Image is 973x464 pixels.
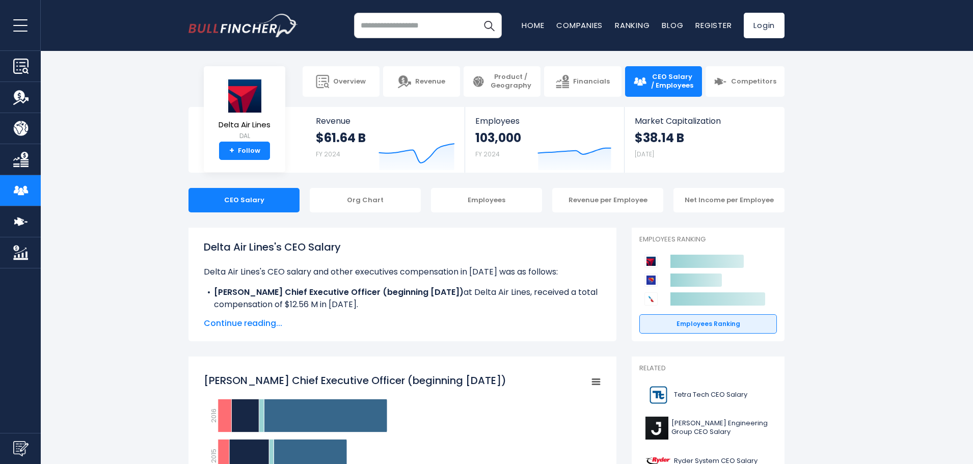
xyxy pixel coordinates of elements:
[303,66,380,97] a: Overview
[635,150,654,158] small: [DATE]
[695,20,732,31] a: Register
[635,116,773,126] span: Market Capitalization
[188,14,298,37] img: bullfincher logo
[625,66,702,97] a: CEO Salary / Employees
[644,255,658,268] img: Delta Air Lines competitors logo
[229,146,234,155] strong: +
[731,77,776,86] span: Competitors
[556,20,603,31] a: Companies
[475,130,521,146] strong: 103,000
[639,364,777,373] p: Related
[415,77,445,86] span: Revenue
[674,391,747,399] span: Tetra Tech CEO Salary
[489,73,532,90] span: Product / Geography
[464,66,540,97] a: Product / Geography
[573,77,610,86] span: Financials
[188,14,298,37] a: Go to homepage
[671,419,771,436] span: [PERSON_NAME] Engineering Group CEO Salary
[615,20,650,31] a: Ranking
[475,150,500,158] small: FY 2024
[644,292,658,306] img: American Airlines Group competitors logo
[316,150,340,158] small: FY 2024
[214,286,464,298] b: [PERSON_NAME] Chief Executive Officer (beginning [DATE])
[431,188,542,212] div: Employees
[552,188,663,212] div: Revenue per Employee
[204,239,601,255] h1: Delta Air Lines's CEO Salary
[310,188,421,212] div: Org Chart
[544,66,621,97] a: Financials
[639,381,777,409] a: Tetra Tech CEO Salary
[744,13,785,38] a: Login
[204,286,601,311] li: at Delta Air Lines, received a total compensation of $12.56 M in [DATE].
[316,130,366,146] strong: $61.64 B
[644,274,658,287] img: Southwest Airlines Co. competitors logo
[306,107,465,173] a: Revenue $61.64 B FY 2024
[383,66,460,97] a: Revenue
[204,317,601,330] span: Continue reading...
[706,66,785,97] a: Competitors
[316,116,455,126] span: Revenue
[639,414,777,442] a: [PERSON_NAME] Engineering Group CEO Salary
[209,408,219,423] text: 2016
[204,266,601,278] p: Delta Air Lines's CEO salary and other executives compensation in [DATE] was as follows:
[662,20,683,31] a: Blog
[219,121,271,129] span: Delta Air Lines
[635,130,684,146] strong: $38.14 B
[188,188,300,212] div: CEO Salary
[639,235,777,244] p: Employees Ranking
[475,116,613,126] span: Employees
[645,384,671,406] img: TTEK logo
[522,20,544,31] a: Home
[625,107,783,173] a: Market Capitalization $38.14 B [DATE]
[645,417,668,440] img: J logo
[219,142,270,160] a: +Follow
[639,314,777,334] a: Employees Ranking
[209,449,219,463] text: 2015
[219,131,271,141] small: DAL
[651,73,694,90] span: CEO Salary / Employees
[218,78,271,142] a: Delta Air Lines DAL
[476,13,502,38] button: Search
[333,77,366,86] span: Overview
[673,188,785,212] div: Net Income per Employee
[465,107,624,173] a: Employees 103,000 FY 2024
[204,373,506,388] tspan: [PERSON_NAME] Chief Executive Officer (beginning [DATE])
